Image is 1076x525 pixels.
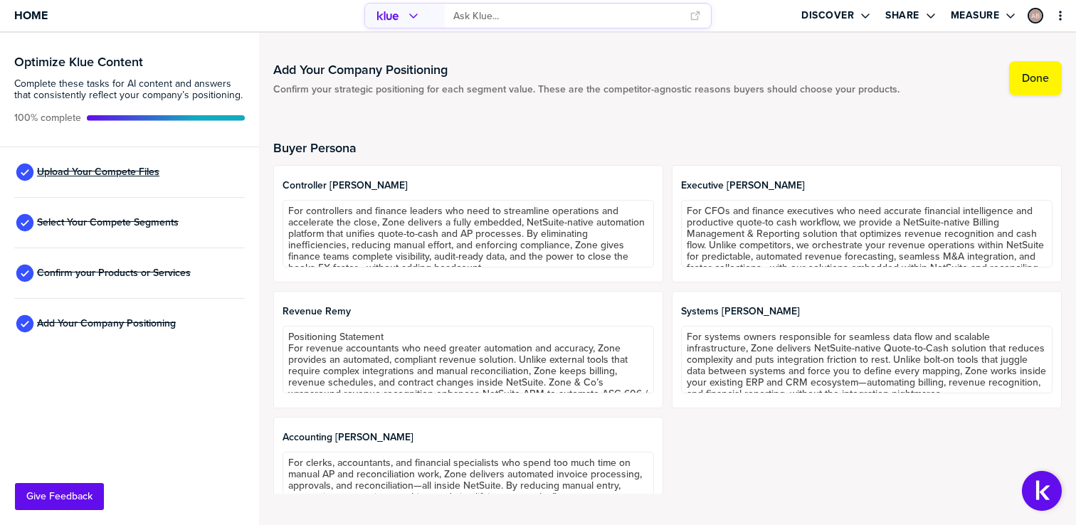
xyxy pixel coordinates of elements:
[283,200,654,267] textarea: For controllers and finance leaders who need to streamline operations and accelerate the close, Z...
[14,55,245,68] h3: Optimize Klue Content
[14,78,245,101] span: Complete these tasks for AI content and answers that consistently reflect your company’s position...
[681,200,1053,267] textarea: For CFOs and finance executives who need accurate financial intelligence and productive quote-to ...
[283,306,654,317] span: Revenue Remy
[1028,8,1043,23] div: Andrea Boyle
[801,9,854,22] label: Discover
[1022,471,1062,511] button: Open Support Center
[885,9,919,22] label: Share
[273,84,900,95] span: Confirm your strategic positioning for each segment value. These are the competitor-agnostic reas...
[681,180,1053,191] span: Executive [PERSON_NAME]
[37,318,176,329] span: Add Your Company Positioning
[1026,6,1045,25] a: Edit Profile
[273,61,900,78] h1: Add Your Company Positioning
[37,267,191,279] span: Confirm your Products or Services
[681,306,1053,317] span: Systems [PERSON_NAME]
[1022,71,1049,85] label: Done
[14,112,81,124] span: Active
[14,9,48,21] span: Home
[283,180,654,191] span: Controller [PERSON_NAME]
[37,217,179,228] span: Select Your Compete Segments
[681,326,1053,393] textarea: For systems owners responsible for seamless data flow and scalable infrastructure, Zone delivers ...
[283,326,654,393] textarea: Positioning Statement For revenue accountants who need greater automation and accuracy, Zone prov...
[1029,9,1042,22] img: f36330690377287753d2896f67cd3040-sml.png
[273,141,1062,155] h2: Buyer Persona
[15,483,104,510] button: Give Feedback
[283,432,654,443] span: Accounting [PERSON_NAME]
[283,452,654,519] textarea: For clerks, accountants, and financial specialists who spend too much time on manual AP and recon...
[37,166,159,178] span: Upload Your Compete Files
[951,9,1000,22] label: Measure
[453,4,681,28] input: Ask Klue...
